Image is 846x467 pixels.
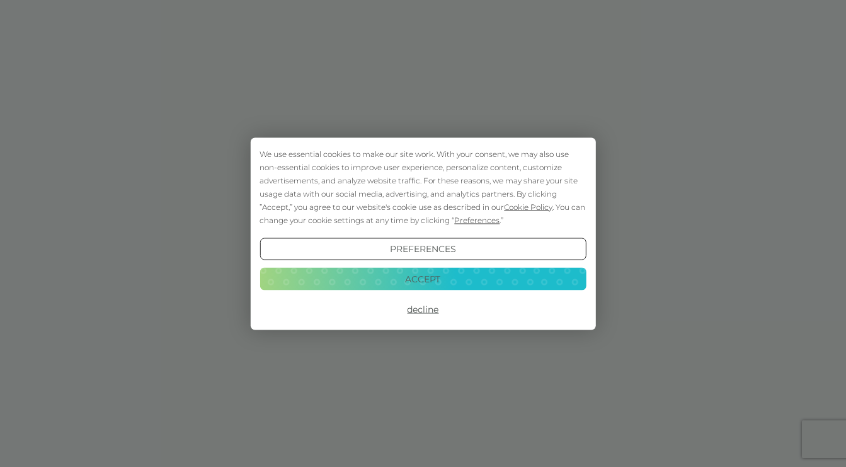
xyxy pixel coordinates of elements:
[260,238,586,260] button: Preferences
[250,137,595,330] div: Cookie Consent Prompt
[504,202,552,211] span: Cookie Policy
[454,215,500,224] span: Preferences
[260,268,586,291] button: Accept
[260,147,586,226] div: We use essential cookies to make our site work. With your consent, we may also use non-essential ...
[260,298,586,321] button: Decline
